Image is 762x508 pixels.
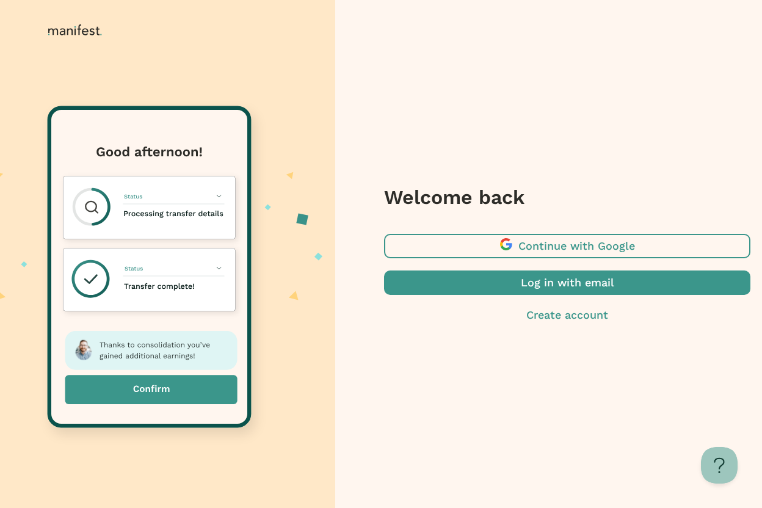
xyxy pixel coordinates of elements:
[384,234,750,258] button: Continue with Google
[384,270,750,295] button: Log in with email
[701,447,738,484] iframe: Toggle Customer Support
[384,185,750,209] h3: Welcome back
[384,307,750,323] button: Create account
